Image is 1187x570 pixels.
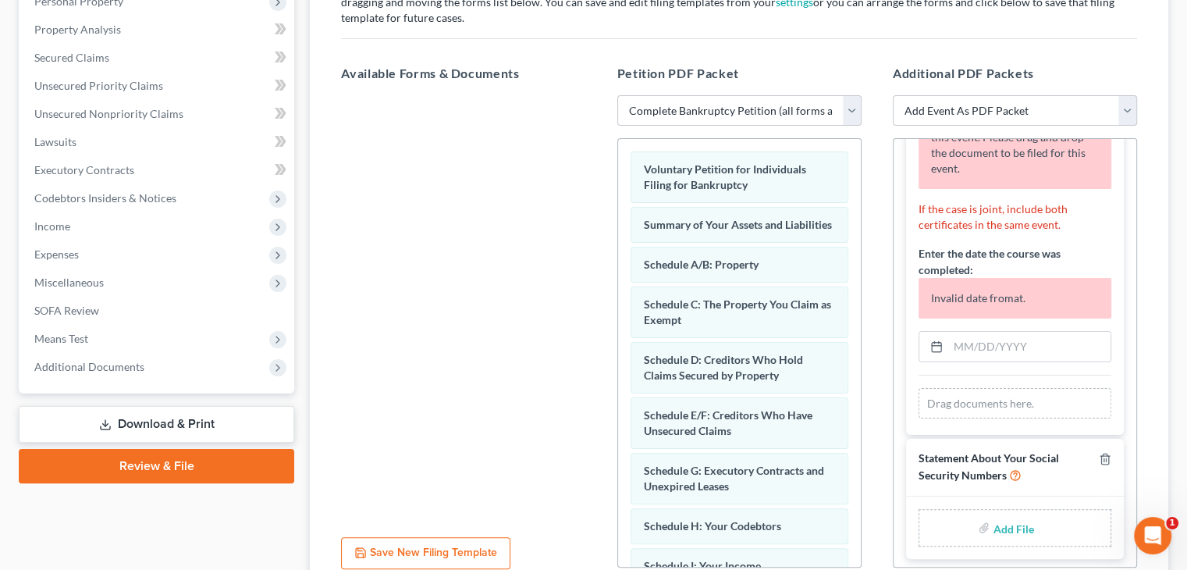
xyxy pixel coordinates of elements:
a: Unsecured Nonpriority Claims [22,100,294,128]
span: Secured Claims [34,51,109,64]
span: Schedule A/B: Property [644,258,759,271]
a: Lawsuits [22,128,294,156]
a: Property Analysis [22,16,294,44]
a: Unsecured Priority Claims [22,72,294,100]
span: Lawsuits [34,135,76,148]
input: MM/DD/YYYY [948,332,1111,362]
a: Download & Print [19,406,294,443]
a: Review & File [19,449,294,483]
span: Unsecured Nonpriority Claims [34,107,183,120]
label: Enter the date the course was completed: [919,245,1111,278]
span: Schedule E/F: Creditors Who Have Unsecured Claims [644,408,812,437]
span: Executory Contracts [34,163,134,176]
div: Drag documents here. [919,388,1111,419]
span: Statement About Your Social Security Numbers [919,451,1059,482]
span: Miscellaneous [34,276,104,289]
p: Invalid date fromat. [919,278,1111,319]
span: Means Test [34,332,88,345]
span: Petition PDF Packet [617,66,739,80]
span: SOFA Review [34,304,99,317]
a: SOFA Review [22,297,294,325]
span: Schedule D: Creditors Who Hold Claims Secured by Property [644,353,803,382]
span: Schedule G: Executory Contracts and Unexpired Leases [644,464,824,493]
a: Executory Contracts [22,156,294,184]
span: Schedule H: Your Codebtors [644,519,781,533]
a: Secured Claims [22,44,294,72]
iframe: Intercom live chat [1134,517,1171,554]
span: Unsecured Priority Claims [34,79,163,92]
h5: Additional PDF Packets [893,64,1137,83]
span: Property Analysis [34,23,121,36]
span: Additional Documents [34,360,144,373]
span: Expenses [34,248,79,261]
span: Schedule C: The Property You Claim as Exempt [644,297,831,326]
span: Please drag and drop the document to be filed for this event. [931,130,1086,175]
span: Income [34,219,70,233]
button: Save New Filing Template [341,537,510,570]
span: Voluntary Petition for Individuals Filing for Bankruptcy [644,162,806,191]
h5: Available Forms & Documents [341,64,585,83]
span: Summary of Your Assets and Liabilities [644,218,832,231]
span: 1 [1166,517,1178,529]
p: If the case is joint, include both certificates in the same event. [919,201,1111,233]
span: Codebtors Insiders & Notices [34,191,176,205]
